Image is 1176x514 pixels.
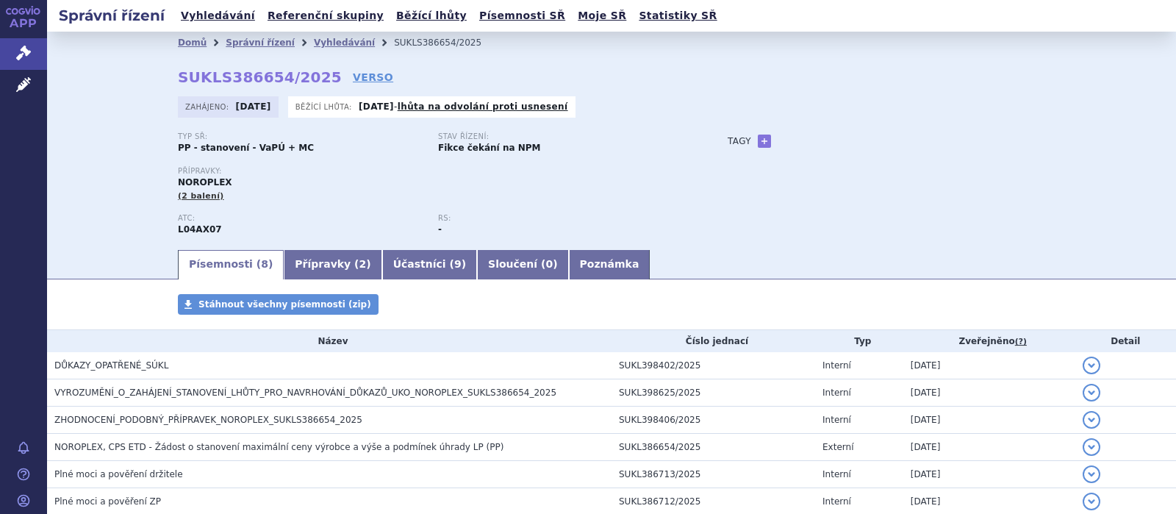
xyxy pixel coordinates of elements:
[176,6,259,26] a: Vyhledávání
[178,132,423,141] p: Typ SŘ:
[1083,357,1100,374] button: detail
[612,407,815,434] td: SUKL398406/2025
[359,101,568,113] p: -
[178,177,232,188] span: NOROPLEX
[438,132,684,141] p: Stav řízení:
[198,299,371,310] span: Stáhnout všechny písemnosti (zip)
[54,388,556,398] span: VYROZUMĚNÍ_O_ZAHÁJENÍ_STANOVENÍ_LHŮTY_PRO_NAVRHOVÁNÍ_DŮKAZŮ_UKO_NOROPLEX_SUKLS386654_2025
[903,434,1075,461] td: [DATE]
[822,442,853,452] span: Externí
[728,132,751,150] h3: Tagy
[612,461,815,488] td: SUKL386713/2025
[178,143,314,153] strong: PP - stanovení - VaPÚ + MC
[54,415,362,425] span: ZHODNOCENÍ_PODOBNÝ_PŘÍPRAVEK_NOROPLEX_SUKLS386654_2025
[178,214,423,223] p: ATC:
[822,360,851,371] span: Interní
[47,5,176,26] h2: Správní řízení
[822,496,851,507] span: Interní
[1075,330,1176,352] th: Detail
[822,388,851,398] span: Interní
[758,135,771,148] a: +
[178,68,342,86] strong: SUKLS386654/2025
[454,258,462,270] span: 9
[226,38,295,48] a: Správní řízení
[612,434,815,461] td: SUKL386654/2025
[612,352,815,379] td: SUKL398402/2025
[903,352,1075,379] td: [DATE]
[54,360,168,371] span: DŮKAZY_OPATŘENÉ_SÚKL
[1083,411,1100,429] button: detail
[1015,337,1027,347] abbr: (?)
[612,379,815,407] td: SUKL398625/2025
[634,6,721,26] a: Statistiky SŘ
[314,38,375,48] a: Vyhledávání
[178,224,222,235] strong: DIMETHYL-FUMARÁT
[398,101,568,112] a: lhůta na odvolání proti usnesení
[822,415,851,425] span: Interní
[1083,465,1100,483] button: detail
[903,379,1075,407] td: [DATE]
[178,167,698,176] p: Přípravky:
[903,330,1075,352] th: Zveřejněno
[359,258,367,270] span: 2
[1083,493,1100,510] button: detail
[47,330,612,352] th: Název
[903,461,1075,488] td: [DATE]
[438,143,540,153] strong: Fikce čekání na NPM
[54,442,503,452] span: NOROPLEX, CPS ETD - Žádost o stanovení maximální ceny výrobce a výše a podmínek úhrady LP (PP)
[236,101,271,112] strong: [DATE]
[394,32,501,54] li: SUKLS386654/2025
[359,101,394,112] strong: [DATE]
[54,496,161,507] span: Plné moci a pověření ZP
[382,250,477,279] a: Účastníci (9)
[612,330,815,352] th: Číslo jednací
[822,469,851,479] span: Interní
[815,330,903,352] th: Typ
[284,250,381,279] a: Přípravky (2)
[438,214,684,223] p: RS:
[392,6,471,26] a: Běžící lhůty
[1083,438,1100,456] button: detail
[261,258,268,270] span: 8
[295,101,355,113] span: Běžící lhůta:
[178,38,207,48] a: Domů
[178,250,284,279] a: Písemnosti (8)
[475,6,570,26] a: Písemnosti SŘ
[1083,384,1100,401] button: detail
[903,407,1075,434] td: [DATE]
[54,469,183,479] span: Plné moci a pověření držitele
[545,258,553,270] span: 0
[569,250,650,279] a: Poznámka
[178,191,224,201] span: (2 balení)
[438,224,442,235] strong: -
[185,101,232,113] span: Zahájeno:
[263,6,388,26] a: Referenční skupiny
[477,250,568,279] a: Sloučení (0)
[573,6,631,26] a: Moje SŘ
[353,70,393,85] a: VERSO
[178,294,379,315] a: Stáhnout všechny písemnosti (zip)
